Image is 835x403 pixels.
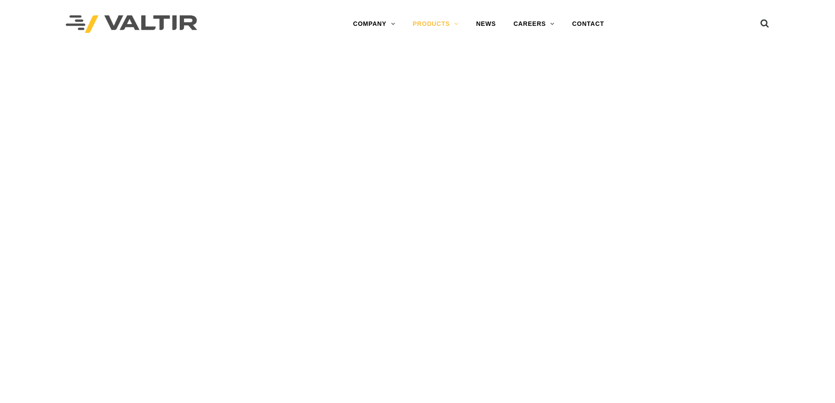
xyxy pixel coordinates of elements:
a: COMPANY [344,15,404,33]
a: CONTACT [563,15,613,33]
img: Valtir [66,15,197,33]
a: NEWS [467,15,505,33]
a: PRODUCTS [404,15,467,33]
a: CAREERS [505,15,563,33]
